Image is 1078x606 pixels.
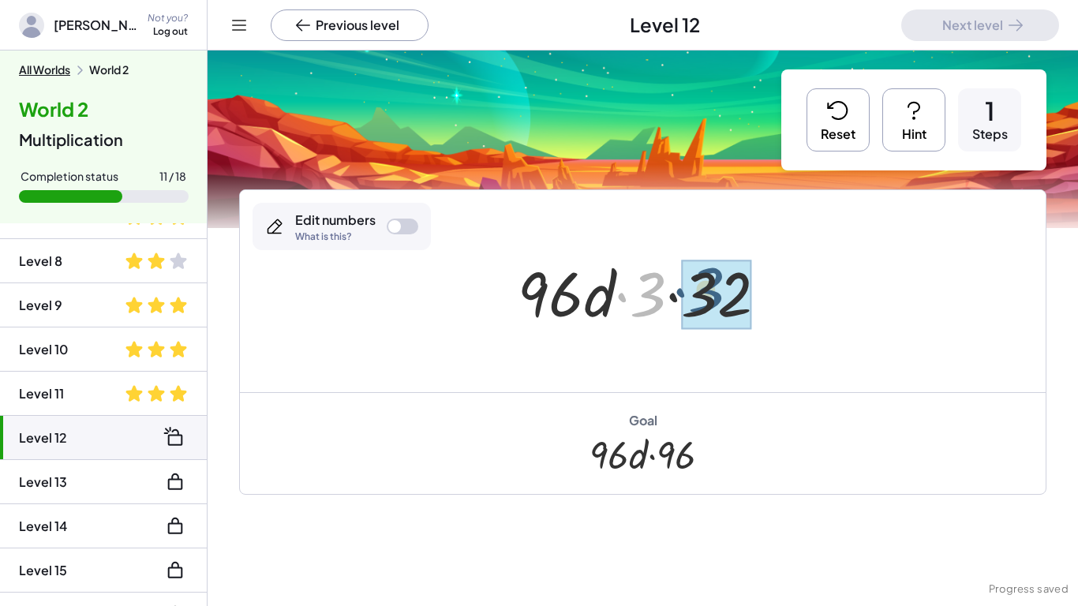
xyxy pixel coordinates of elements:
div: Completion status [21,170,118,184]
h4: World 2 [19,96,188,123]
div: Level 12 [19,428,67,447]
span: Level 12 [630,12,700,39]
button: Previous level [271,9,429,41]
div: Level 15 [19,561,67,580]
div: Level 10 [19,340,68,359]
div: What is this? [295,232,376,241]
div: Goal [629,412,657,429]
span: [PERSON_NAME] [54,16,138,35]
div: World 2 [89,63,129,77]
div: Level 8 [19,252,62,271]
div: Level 13 [19,473,67,492]
div: Multiplication [19,129,188,151]
button: All Worlds [19,63,70,77]
div: Level 11 [19,384,64,403]
div: 11 / 18 [159,170,186,184]
div: Not you? [148,12,188,25]
button: Next level [901,9,1059,41]
span: Progress saved [989,582,1069,597]
div: Level 14 [19,517,67,536]
div: 1 [985,98,995,123]
div: Edit numbers [295,211,376,229]
button: Hint [882,88,945,151]
div: Level 9 [19,296,62,315]
div: Log out [153,25,188,39]
div: Steps [972,125,1008,143]
button: Reset [807,88,870,151]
